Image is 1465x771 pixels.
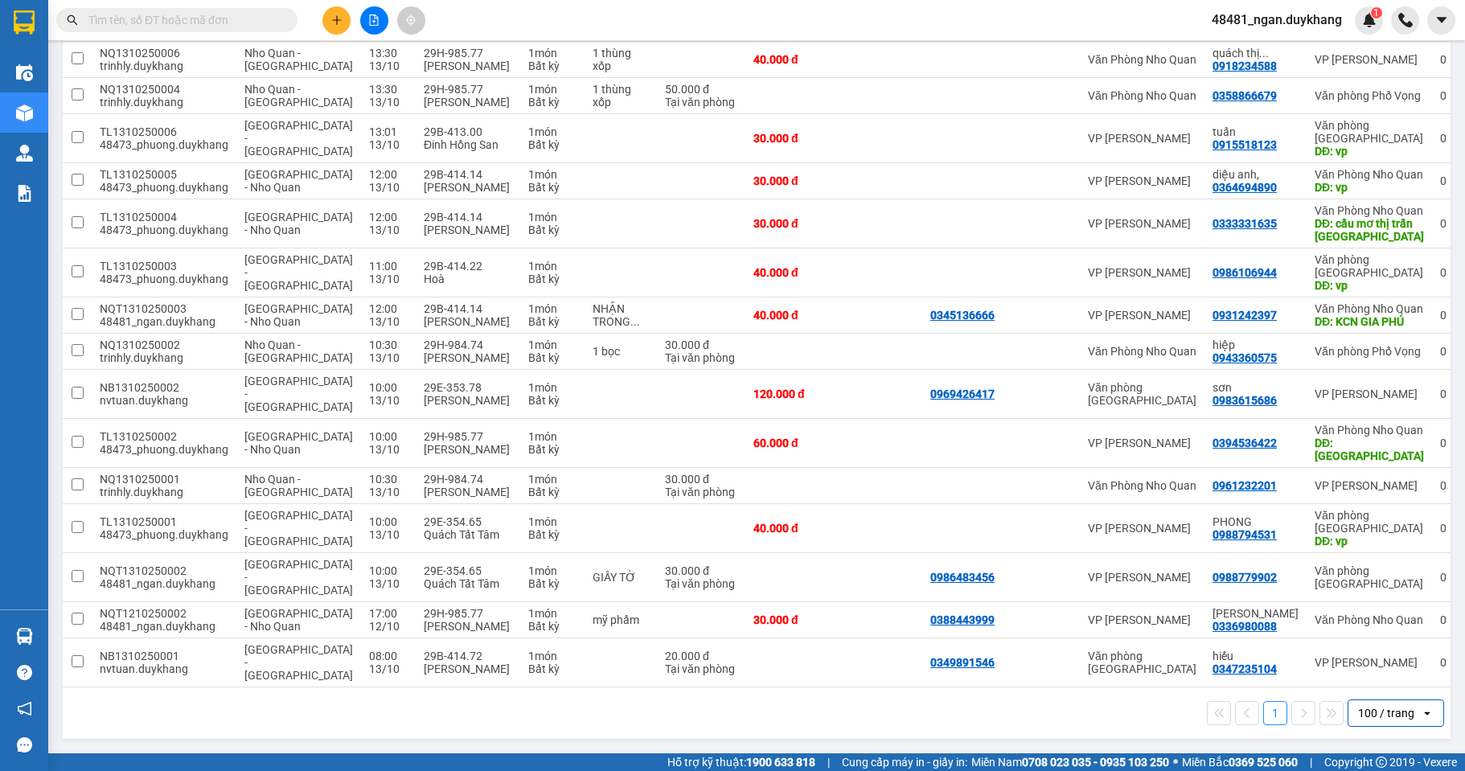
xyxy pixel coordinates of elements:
[1315,253,1424,279] div: Văn phòng [GEOGRAPHIC_DATA]
[424,260,512,273] div: 29B-414.22
[528,273,577,285] div: Bất kỳ
[1022,756,1169,769] strong: 0708 023 035 - 0935 103 250
[369,381,408,394] div: 10:00
[593,571,649,584] div: GIẤY TỜ
[424,96,512,109] div: [PERSON_NAME]
[100,83,228,96] div: NQ1310250004
[665,564,737,577] div: 30.000 đ
[1088,437,1196,449] div: VP [PERSON_NAME]
[528,381,577,394] div: 1 món
[17,737,32,753] span: message
[665,486,737,498] div: Tại văn phòng
[100,273,228,285] div: 48473_phuong.duykhang
[100,528,228,541] div: 48473_phuong.duykhang
[1315,217,1424,243] div: DĐ: cầu mơ thị trấn nho quan
[369,315,408,328] div: 13/10
[424,443,512,456] div: [PERSON_NAME]
[369,351,408,364] div: 13/10
[369,224,408,236] div: 13/10
[397,6,425,35] button: aim
[100,515,228,528] div: TL1310250001
[369,47,408,59] div: 13:30
[528,564,577,577] div: 1 món
[753,53,834,66] div: 40.000 đ
[1213,181,1277,194] div: 0364694890
[1358,705,1414,721] div: 100 / trang
[369,96,408,109] div: 13/10
[424,528,512,541] div: Quách Tất Tâm
[100,486,228,498] div: trinhly.duykhang
[424,430,512,443] div: 29H-985.77
[528,260,577,273] div: 1 món
[1315,53,1424,66] div: VP [PERSON_NAME]
[16,185,33,202] img: solution-icon
[528,125,577,138] div: 1 món
[100,224,228,236] div: 48473_phuong.duykhang
[100,607,228,620] div: NQT1210250002
[1088,53,1196,66] div: Văn Phòng Nho Quan
[100,96,228,109] div: trinhly.duykhang
[593,47,649,72] div: 1 thùng xốp
[369,620,408,633] div: 12/10
[17,701,32,716] span: notification
[369,302,408,315] div: 12:00
[1315,145,1424,158] div: DĐ: vp
[528,168,577,181] div: 1 món
[1315,302,1424,315] div: Văn Phòng Nho Quan
[528,443,577,456] div: Bất kỳ
[930,613,995,626] div: 0388443999
[100,430,228,443] div: TL1310250002
[89,39,365,59] li: Số 2 [PERSON_NAME], [GEOGRAPHIC_DATA]
[665,577,737,590] div: Tại văn phòng
[1213,351,1277,364] div: 0943360575
[1213,620,1277,633] div: 0336980088
[665,351,737,364] div: Tại văn phòng
[1229,756,1298,769] strong: 0369 525 060
[1315,279,1424,292] div: DĐ: vp
[100,211,228,224] div: TL1310250004
[1421,707,1434,720] svg: open
[1315,535,1424,547] div: DĐ: vp
[1315,119,1424,145] div: Văn phòng [GEOGRAPHIC_DATA]
[1088,613,1196,626] div: VP [PERSON_NAME]
[1315,168,1424,181] div: Văn Phòng Nho Quan
[100,577,228,590] div: 48481_ngan.duykhang
[1315,564,1424,590] div: Văn phòng [GEOGRAPHIC_DATA]
[100,662,228,675] div: nvtuan.duykhang
[528,430,577,443] div: 1 món
[175,117,279,152] h1: NQT1310250005
[424,138,512,151] div: Đinh Hồng San
[1199,10,1355,30] span: 48481_ngan.duykhang
[665,338,737,351] div: 30.000 đ
[1362,13,1377,27] img: icon-new-feature
[842,753,967,771] span: Cung cấp máy in - giấy in:
[1213,217,1277,230] div: 0333331635
[1213,138,1277,151] div: 0915518123
[244,211,353,236] span: [GEOGRAPHIC_DATA] - Nho Quan
[528,181,577,194] div: Bất kỳ
[1213,607,1299,620] div: diệp linh
[424,211,512,224] div: 29B-414.14
[930,388,995,400] div: 0969426417
[1182,753,1298,771] span: Miền Bắc
[244,430,353,456] span: [GEOGRAPHIC_DATA] - Nho Quan
[1213,59,1277,72] div: 0918234588
[753,388,834,400] div: 120.000 đ
[424,83,512,96] div: 29H-985.77
[1088,381,1196,407] div: Văn phòng [GEOGRAPHIC_DATA]
[930,309,995,322] div: 0345136666
[1315,656,1424,669] div: VP [PERSON_NAME]
[1088,132,1196,145] div: VP [PERSON_NAME]
[753,437,834,449] div: 60.000 đ
[528,83,577,96] div: 1 món
[244,47,353,72] span: Nho Quan - [GEOGRAPHIC_DATA]
[14,10,35,35] img: logo-vxr
[1315,89,1424,102] div: Văn phòng Phố Vọng
[593,613,649,626] div: mỹ phẩm
[244,509,353,547] span: [GEOGRAPHIC_DATA] - [GEOGRAPHIC_DATA]
[1315,345,1424,358] div: Văn phòng Phố Vọng
[16,628,33,645] img: warehouse-icon
[528,211,577,224] div: 1 món
[528,47,577,59] div: 1 món
[67,14,78,26] span: search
